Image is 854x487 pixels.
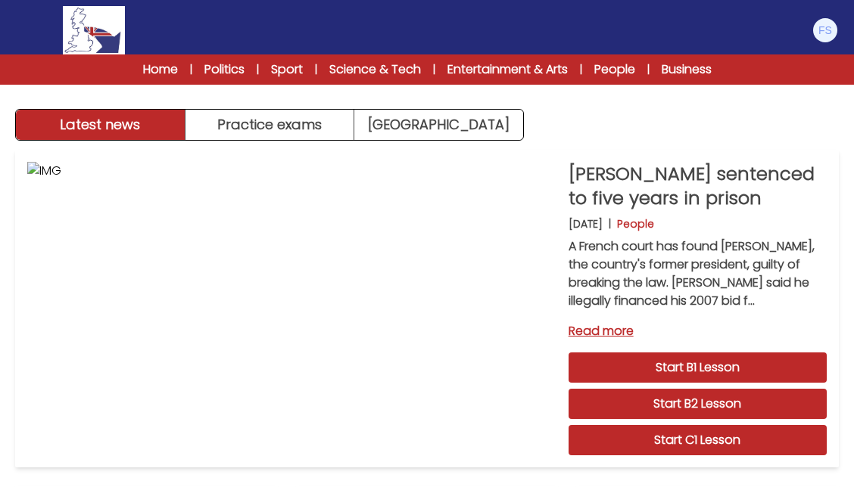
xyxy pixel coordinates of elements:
a: Entertainment & Arts [447,60,568,79]
b: | [609,216,611,231]
span: | [580,62,582,77]
a: Politics [204,60,245,79]
a: Business [662,60,712,79]
a: People [594,60,635,79]
p: People [617,216,654,231]
button: Practice exams [185,110,355,140]
a: Start C1 Lesson [569,425,827,455]
span: | [257,62,259,77]
a: Home [143,60,178,79]
span: | [190,62,192,77]
p: A French court has found [PERSON_NAME], the country's former president, guilty of breaking the la... [569,237,827,310]
span: | [433,62,435,77]
span: | [315,62,317,77]
p: [DATE] [569,216,603,231]
img: Logo [63,6,125,54]
a: [GEOGRAPHIC_DATA] [354,110,523,140]
a: Science & Tech [329,60,421,79]
img: IMG [27,162,556,455]
a: Read more [569,322,827,340]
a: Start B1 Lesson [569,352,827,383]
img: Francesco Scarrone [813,18,837,42]
a: Sport [271,60,303,79]
span: | [647,62,650,77]
a: Start B2 Lesson [569,389,827,419]
button: Latest news [16,110,185,140]
p: [PERSON_NAME] sentenced to five years in prison [569,162,827,210]
a: Logo [15,6,173,54]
